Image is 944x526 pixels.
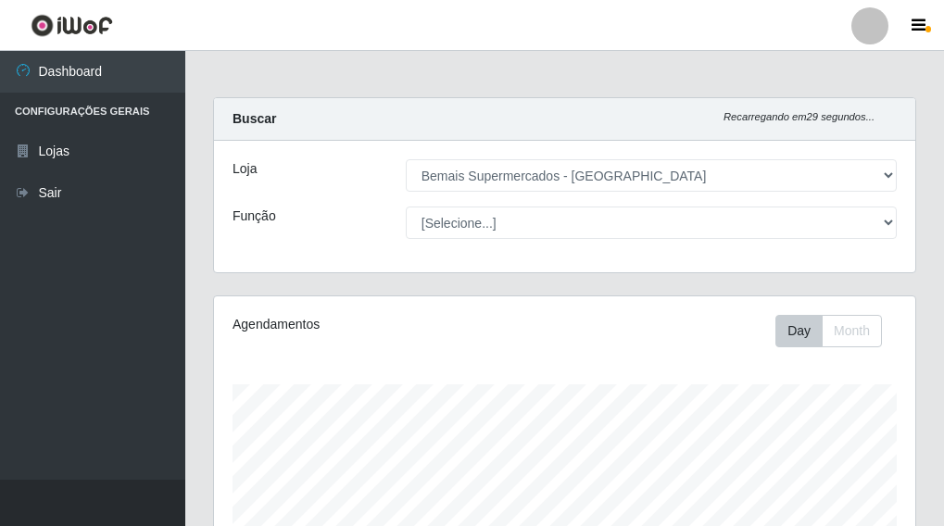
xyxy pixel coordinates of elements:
[775,315,823,347] button: Day
[233,315,493,334] div: Agendamentos
[31,14,113,37] img: CoreUI Logo
[822,315,882,347] button: Month
[233,111,276,126] strong: Buscar
[233,207,276,226] label: Função
[775,315,897,347] div: Toolbar with button groups
[233,159,257,179] label: Loja
[724,111,875,122] i: Recarregando em 29 segundos...
[775,315,882,347] div: First group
